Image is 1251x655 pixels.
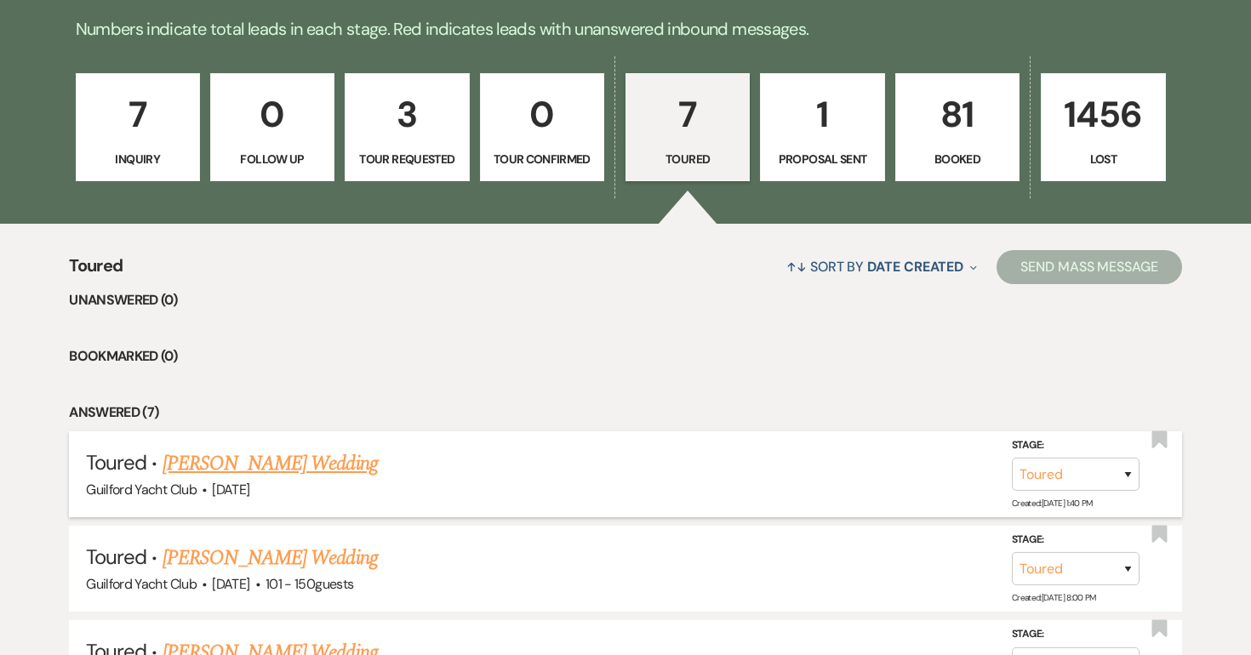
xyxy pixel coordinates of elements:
li: Answered (7) [69,402,1182,424]
span: Created: [DATE] 1:40 PM [1012,498,1093,509]
span: [DATE] [212,481,249,498]
a: 1456Lost [1041,73,1165,182]
p: 0 [491,86,593,143]
span: [DATE] [212,575,249,593]
a: 0Follow Up [210,73,334,182]
p: Numbers indicate total leads in each stage. Red indicates leads with unanswered inbound messages. [13,15,1238,43]
p: Toured [637,150,739,168]
span: 101 - 150 guests [266,575,353,593]
p: 81 [906,86,1008,143]
a: 0Tour Confirmed [480,73,604,182]
a: 7Inquiry [76,73,200,182]
span: Toured [86,544,146,570]
label: Stage: [1012,531,1140,550]
label: Stage: [1012,625,1140,644]
a: [PERSON_NAME] Wedding [163,448,378,479]
p: Lost [1052,150,1154,168]
p: Booked [906,150,1008,168]
p: Tour Confirmed [491,150,593,168]
p: 7 [637,86,739,143]
span: Guilford Yacht Club [86,481,197,498]
p: 0 [221,86,323,143]
li: Unanswered (0) [69,289,1182,311]
p: Tour Requested [356,150,458,168]
span: Guilford Yacht Club [86,575,197,593]
p: 3 [356,86,458,143]
p: 1 [771,86,873,143]
a: 1Proposal Sent [760,73,884,182]
a: 3Tour Requested [345,73,469,182]
a: 81Booked [895,73,1020,182]
a: 7Toured [625,73,750,182]
span: Created: [DATE] 8:00 PM [1012,592,1096,603]
span: ↑↓ [786,258,807,276]
li: Bookmarked (0) [69,345,1182,367]
span: Toured [86,449,146,476]
button: Sort By Date Created [780,244,984,289]
p: Proposal Sent [771,150,873,168]
span: Toured [69,253,123,289]
p: Follow Up [221,150,323,168]
span: Date Created [867,258,963,276]
p: 7 [87,86,189,143]
button: Send Mass Message [997,250,1182,284]
label: Stage: [1012,436,1140,455]
a: [PERSON_NAME] Wedding [163,543,378,573]
p: Inquiry [87,150,189,168]
p: 1456 [1052,86,1154,143]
